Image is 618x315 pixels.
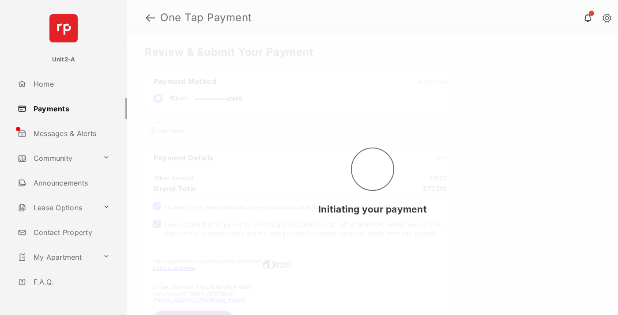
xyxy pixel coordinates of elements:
[14,73,127,95] a: Home
[14,98,127,119] a: Payments
[14,148,99,169] a: Community
[318,204,427,215] span: Initiating your payment
[52,55,75,64] p: Unit2-A
[14,197,99,218] a: Lease Options
[14,123,127,144] a: Messages & Alerts
[14,172,127,194] a: Announcements
[14,222,127,243] a: Contact Property
[49,14,78,42] img: svg+xml;base64,PHN2ZyB4bWxucz0iaHR0cDovL3d3dy53My5vcmcvMjAwMC9zdmciIHdpZHRoPSI2NCIgaGVpZ2h0PSI2NC...
[160,12,252,23] strong: One Tap Payment
[14,271,127,292] a: F.A.Q.
[14,247,99,268] a: My Apartment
